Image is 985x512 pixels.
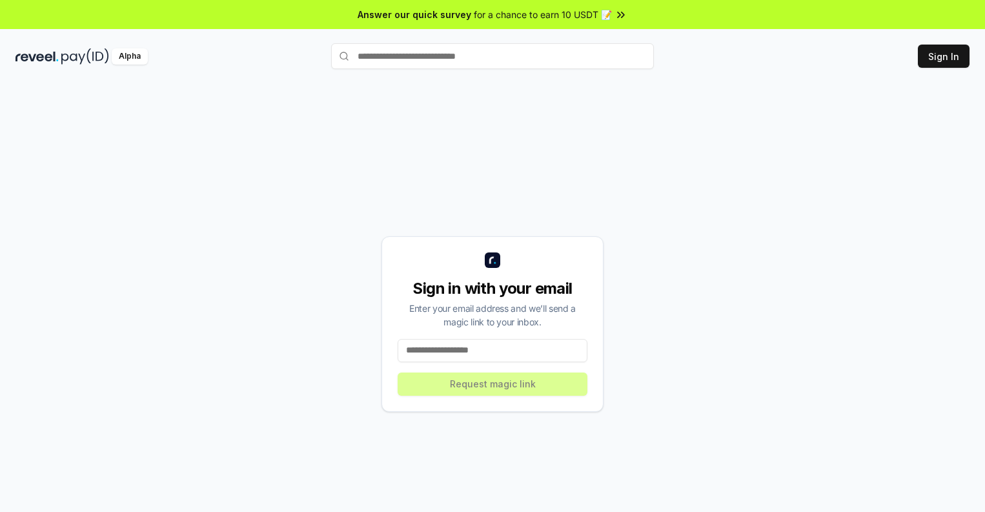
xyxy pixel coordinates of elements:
[398,302,587,329] div: Enter your email address and we’ll send a magic link to your inbox.
[398,278,587,299] div: Sign in with your email
[918,45,970,68] button: Sign In
[485,252,500,268] img: logo_small
[474,8,612,21] span: for a chance to earn 10 USDT 📝
[15,48,59,65] img: reveel_dark
[112,48,148,65] div: Alpha
[358,8,471,21] span: Answer our quick survey
[61,48,109,65] img: pay_id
